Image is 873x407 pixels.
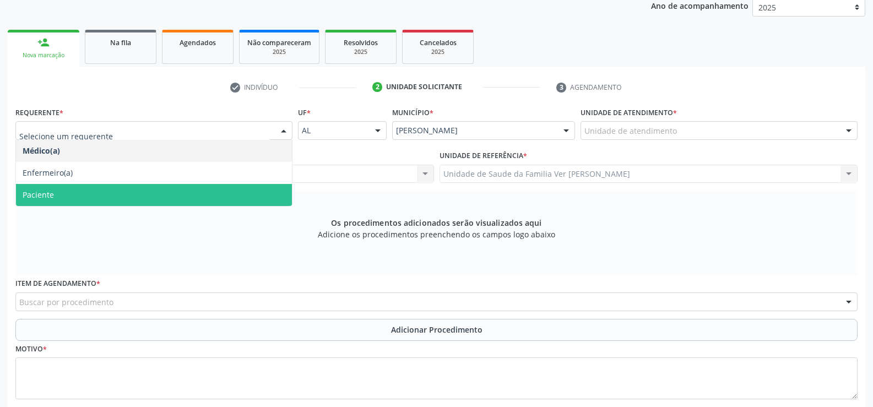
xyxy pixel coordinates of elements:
[302,125,364,136] span: AL
[23,167,73,178] span: Enfermeiro(a)
[298,104,311,121] label: UF
[19,296,113,308] span: Buscar por procedimento
[15,51,72,59] div: Nova marcação
[386,82,462,92] div: Unidade solicitante
[372,82,382,92] div: 2
[247,48,311,56] div: 2025
[410,48,465,56] div: 2025
[440,148,527,165] label: Unidade de referência
[23,189,54,200] span: Paciente
[420,38,457,47] span: Cancelados
[23,145,60,156] span: Médico(a)
[391,324,482,335] span: Adicionar Procedimento
[15,104,63,121] label: Requerente
[19,125,270,147] input: Selecione um requerente
[180,38,216,47] span: Agendados
[15,341,47,358] label: Motivo
[37,36,50,48] div: person_add
[110,38,131,47] span: Na fila
[392,104,433,121] label: Município
[396,125,552,136] span: [PERSON_NAME]
[247,38,311,47] span: Não compareceram
[318,229,555,240] span: Adicione os procedimentos preenchendo os campos logo abaixo
[15,319,858,341] button: Adicionar Procedimento
[344,38,378,47] span: Resolvidos
[333,48,388,56] div: 2025
[581,104,677,121] label: Unidade de atendimento
[15,275,100,292] label: Item de agendamento
[331,217,541,229] span: Os procedimentos adicionados serão visualizados aqui
[584,125,677,137] span: Unidade de atendimento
